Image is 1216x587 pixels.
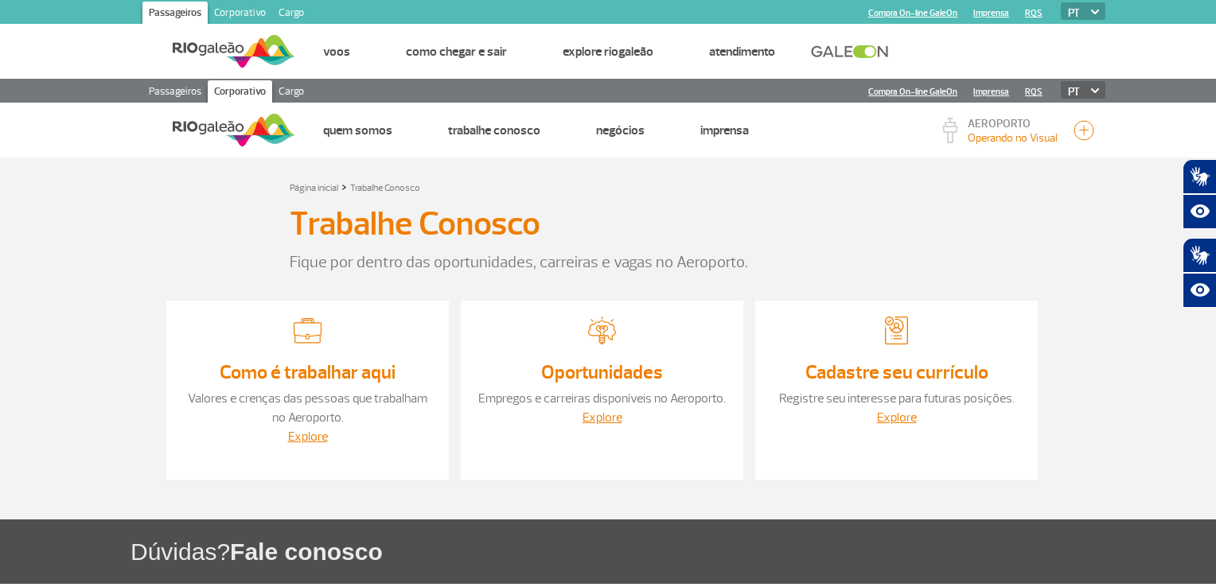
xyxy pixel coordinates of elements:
[448,44,540,60] a: Trabalhe Conosco
[142,2,208,27] a: Passageiros
[583,331,622,347] a: Explore
[288,350,328,366] a: Explore
[478,312,726,328] a: Empregos e carreiras disponíveis no Aeroporto.
[208,2,272,27] a: Corporativo
[1025,8,1043,18] a: RQS
[868,8,957,18] a: Compra On-line GaleOn
[290,103,338,115] a: Página inicial
[290,126,540,165] h3: Trabalhe Conosco
[805,282,988,305] a: Cadastre seu currículo
[700,44,749,60] a: Imprensa
[973,8,1009,18] a: Imprensa
[290,172,926,196] p: Fique por dentro das oportunidades, carreiras e vagas no Aeroporto.
[877,331,917,347] a: Explore
[1183,194,1216,229] button: Abrir recursos assistivos.
[596,44,645,60] a: Negócios
[779,312,1015,328] a: Registre seu interesse para futuras posições.
[709,44,775,60] a: Atendimento
[131,457,1216,489] h1: Dúvidas?
[341,99,347,117] a: >
[350,103,420,115] a: Trabalhe Conosco
[1183,159,1216,194] button: Abrir tradutor de língua de sinais.
[323,44,350,60] a: Voos
[1183,159,1216,229] div: Plugin de acessibilidade da Hand Talk.
[272,2,310,27] a: Cargo
[968,40,1058,51] p: AEROPORTO
[220,282,396,305] a: Como é trabalhar aqui
[541,282,663,305] a: Oportunidades
[188,312,427,347] a: Valores e crenças das pessoas que trabalham no Aeroporto.
[406,44,507,60] a: Como chegar e sair
[230,460,383,486] span: Fale conosco
[563,44,653,60] a: Explore RIOgaleão
[323,44,392,60] a: Quem Somos
[968,51,1058,68] p: Visibilidade de 10000m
